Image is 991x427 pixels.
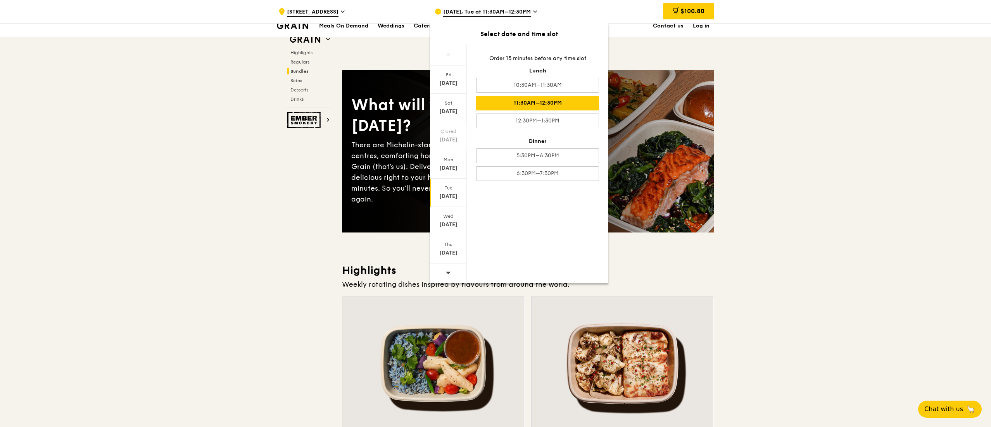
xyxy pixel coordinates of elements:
[431,221,466,229] div: [DATE]
[648,14,688,38] a: Contact us
[431,193,466,200] div: [DATE]
[277,22,308,29] img: Grain
[378,14,404,38] div: Weddings
[431,213,466,219] div: Wed
[476,138,599,145] div: Dinner
[431,128,466,134] div: Closed
[431,108,466,115] div: [DATE]
[290,96,304,102] span: Drinks
[290,87,308,93] span: Desserts
[476,114,599,128] div: 12:30PM–1:30PM
[476,96,599,110] div: 11:30AM–12:30PM
[414,14,438,38] div: Catering
[431,185,466,191] div: Tue
[431,100,466,106] div: Sat
[287,112,323,128] img: Ember Smokery web logo
[431,241,466,248] div: Thu
[431,157,466,163] div: Mon
[290,69,309,74] span: Bundles
[430,29,608,39] div: Select date and time slot
[680,7,704,15] span: $100.80
[373,14,409,38] a: Weddings
[287,8,338,17] span: [STREET_ADDRESS]
[476,78,599,93] div: 10:30AM–11:30AM
[924,405,963,414] span: Chat with us
[290,50,312,55] span: Highlights
[476,67,599,75] div: Lunch
[342,263,714,277] h3: Highlights
[431,72,466,78] div: Fri
[966,405,975,414] span: 🦙
[290,78,302,83] span: Sides
[431,136,466,144] div: [DATE]
[351,95,528,136] div: What will you eat [DATE]?
[277,14,308,37] a: GrainGrain
[476,55,599,62] div: Order 15 minutes before any time slot
[431,164,466,172] div: [DATE]
[342,279,714,290] div: Weekly rotating dishes inspired by flavours from around the world.
[319,22,368,30] h1: Meals On Demand
[287,33,323,46] img: Grain web logo
[409,14,442,38] a: Catering
[688,14,714,38] a: Log in
[443,8,531,17] span: [DATE], Tue at 11:30AM–12:30PM
[431,249,466,257] div: [DATE]
[476,148,599,163] div: 5:30PM–6:30PM
[918,401,982,418] button: Chat with us🦙
[290,59,309,65] span: Regulars
[351,139,528,205] div: There are Michelin-star restaurants, hawker centres, comforting home-cooked classics… and Grain (...
[476,166,599,181] div: 6:30PM–7:30PM
[431,79,466,87] div: [DATE]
